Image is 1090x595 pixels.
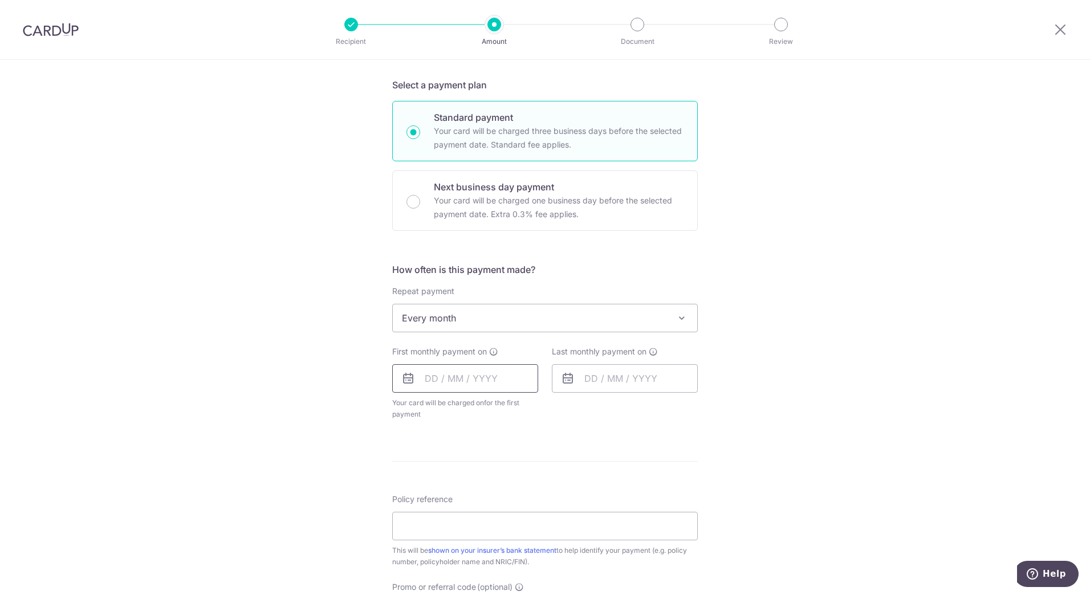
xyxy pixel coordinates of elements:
span: Last monthly payment on [552,346,646,357]
p: Document [595,36,680,47]
p: Standard payment [434,111,684,124]
p: Your card will be charged three business days before the selected payment date. Standard fee appl... [434,124,684,152]
p: Your card will be charged one business day before the selected payment date. Extra 0.3% fee applies. [434,194,684,221]
p: Next business day payment [434,180,684,194]
span: Every month [392,304,698,332]
input: DD / MM / YYYY [392,364,538,393]
a: shown on your insurer’s bank statement [428,546,556,555]
span: Promo or referral code [392,581,476,593]
p: Amount [452,36,536,47]
img: CardUp [23,23,79,36]
input: DD / MM / YYYY [552,364,698,393]
label: Repeat payment [392,286,454,297]
h5: Select a payment plan [392,78,698,92]
iframe: Opens a widget where you can find more information [1017,561,1079,589]
label: Policy reference [392,494,453,505]
span: First monthly payment on [392,346,487,357]
p: Recipient [309,36,393,47]
span: Your card will be charged on [392,397,538,420]
p: Review [739,36,823,47]
h5: How often is this payment made? [392,263,698,276]
span: Every month [393,304,697,332]
span: (optional) [477,581,513,593]
div: This will be to help identify your payment (e.g. policy number, policyholder name and NRIC/FIN). [392,545,698,568]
